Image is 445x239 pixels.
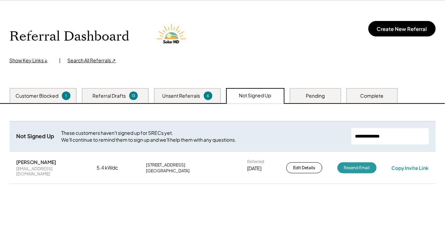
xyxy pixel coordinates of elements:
[16,133,55,140] div: Not Signed Up
[92,93,126,99] div: Referral Drafts
[10,57,53,64] div: Show Key Links ↓
[239,92,271,99] div: Not Signed Up
[247,165,262,172] div: [DATE]
[16,166,82,177] div: [EMAIL_ADDRESS][DOMAIN_NAME]
[286,162,322,173] button: Edit Details
[15,93,58,99] div: Customer Blocked
[10,29,130,45] h1: Referral Dashboard
[337,162,377,173] button: Resend Email
[130,93,137,98] div: 13
[306,93,325,99] div: Pending
[360,93,384,99] div: Complete
[59,57,61,64] div: |
[63,93,69,98] div: 1
[68,57,116,64] div: Search All Referrals ↗
[163,93,200,99] div: Unsent Referrals
[62,130,345,143] div: These customers haven't signed up for SRECs yet. We'll continue to remind them to sign up and we'...
[146,168,190,174] div: [GEOGRAPHIC_DATA]
[205,93,211,98] div: 6
[391,165,429,171] div: Copy Invite Link
[154,18,191,55] img: Solar%20MD%20LOgo.png
[146,162,185,168] div: [STREET_ADDRESS]
[368,21,436,36] button: Create New Referral
[247,159,264,164] div: Referred
[97,164,131,171] div: 5.4 kWdc
[16,159,56,165] div: [PERSON_NAME]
